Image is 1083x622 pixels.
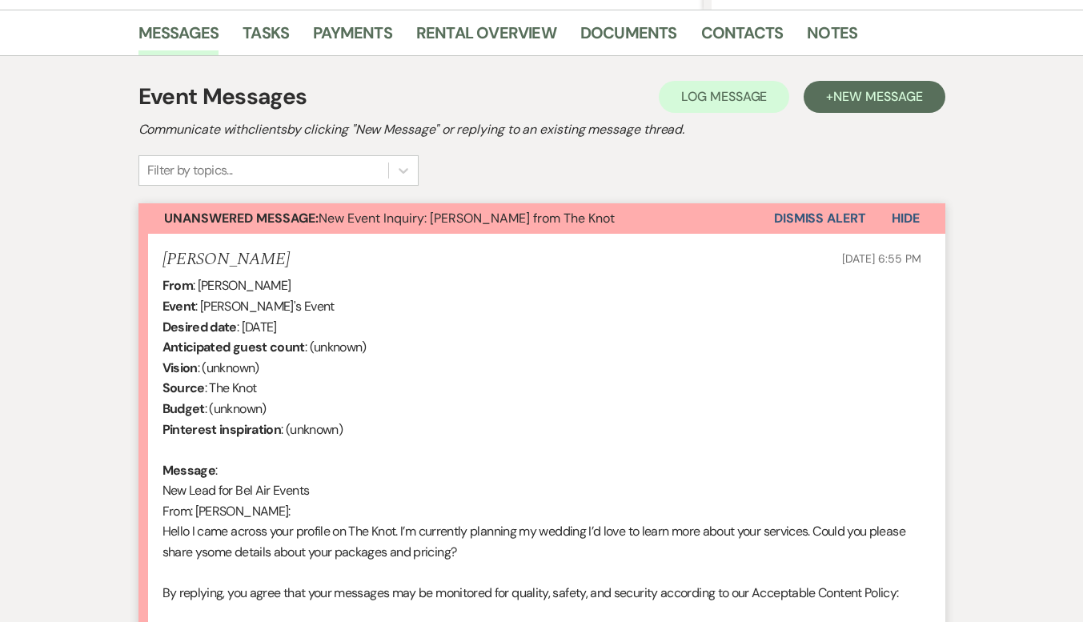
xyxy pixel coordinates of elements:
[162,421,282,438] b: Pinterest inspiration
[659,81,789,113] button: Log Message
[162,298,196,315] b: Event
[162,400,205,417] b: Budget
[804,81,945,113] button: +New Message
[313,20,392,55] a: Payments
[833,88,922,105] span: New Message
[138,120,945,139] h2: Communicate with clients by clicking "New Message" or replying to an existing message thread.
[138,80,307,114] h1: Event Messages
[164,210,319,227] strong: Unanswered Message:
[162,277,193,294] b: From
[842,251,921,266] span: [DATE] 6:55 PM
[866,203,945,234] button: Hide
[807,20,857,55] a: Notes
[580,20,677,55] a: Documents
[162,339,305,355] b: Anticipated guest count
[138,20,219,55] a: Messages
[162,319,237,335] b: Desired date
[892,210,920,227] span: Hide
[701,20,784,55] a: Contacts
[774,203,866,234] button: Dismiss Alert
[164,210,615,227] span: New Event Inquiry: [PERSON_NAME] from The Knot
[162,379,205,396] b: Source
[681,88,767,105] span: Log Message
[162,250,290,270] h5: [PERSON_NAME]
[162,359,198,376] b: Vision
[138,203,774,234] button: Unanswered Message:New Event Inquiry: [PERSON_NAME] from The Knot
[416,20,556,55] a: Rental Overview
[162,462,216,479] b: Message
[147,161,233,180] div: Filter by topics...
[243,20,289,55] a: Tasks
